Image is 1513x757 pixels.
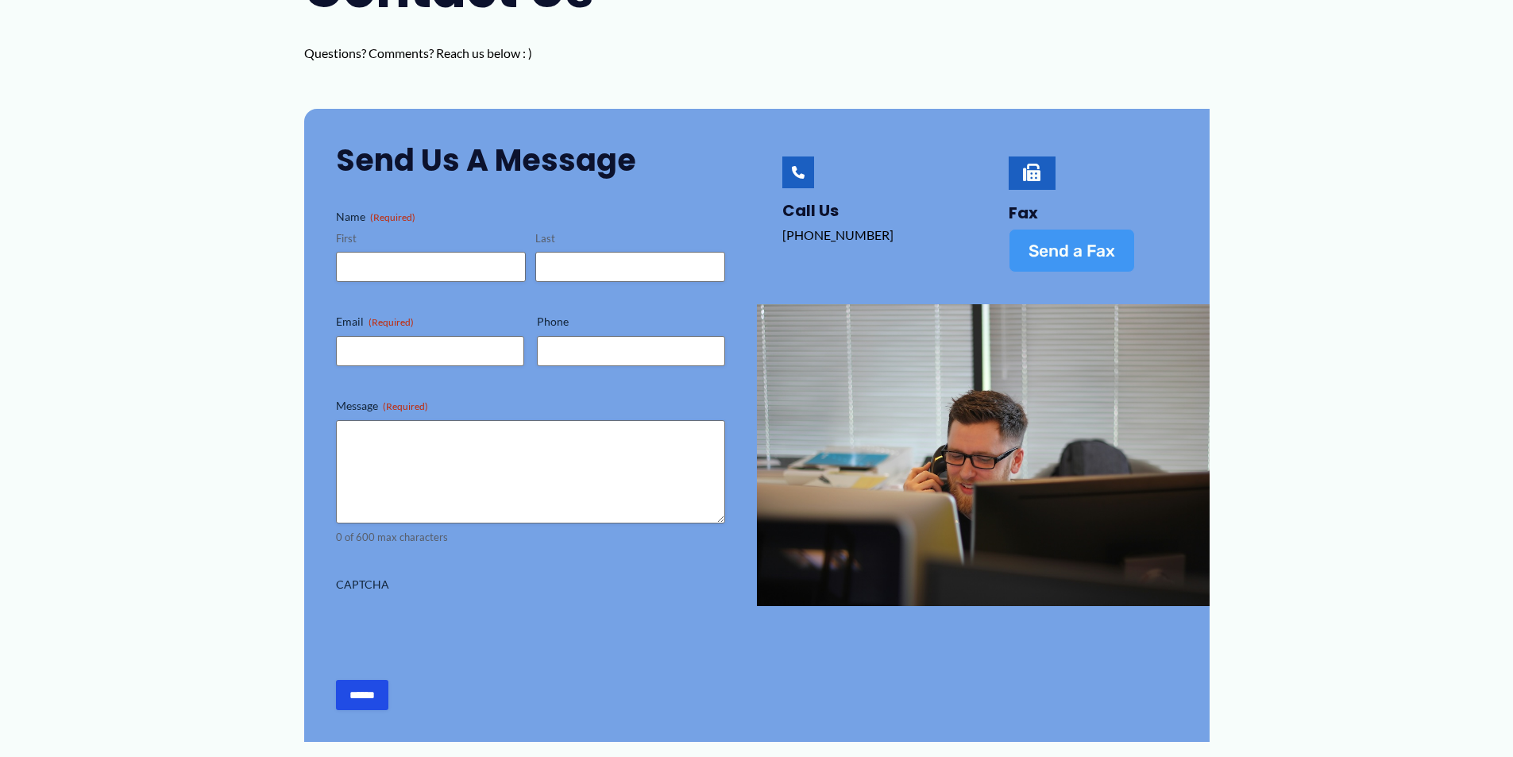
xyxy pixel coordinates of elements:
label: Email [336,314,524,330]
a: Send a Fax [1009,229,1135,272]
img: man talking on the phone behind a computer screen [757,304,1210,606]
label: First [336,231,526,246]
iframe: reCAPTCHA [336,599,577,661]
label: Last [535,231,725,246]
span: (Required) [369,316,414,328]
span: (Required) [383,400,428,412]
a: Call Us [782,199,839,222]
label: Phone [537,314,725,330]
legend: Name [336,209,415,225]
label: Message [336,398,725,414]
h2: Send Us a Message [336,141,725,180]
a: Call Us [782,156,814,188]
label: CAPTCHA [336,577,725,593]
div: 0 of 600 max characters [336,530,725,545]
span: Send a Fax [1029,242,1115,259]
h4: Fax [1009,203,1178,222]
p: [PHONE_NUMBER]‬‬ [782,223,951,247]
span: (Required) [370,211,415,223]
p: Questions? Comments? Reach us below : ) [304,41,630,65]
